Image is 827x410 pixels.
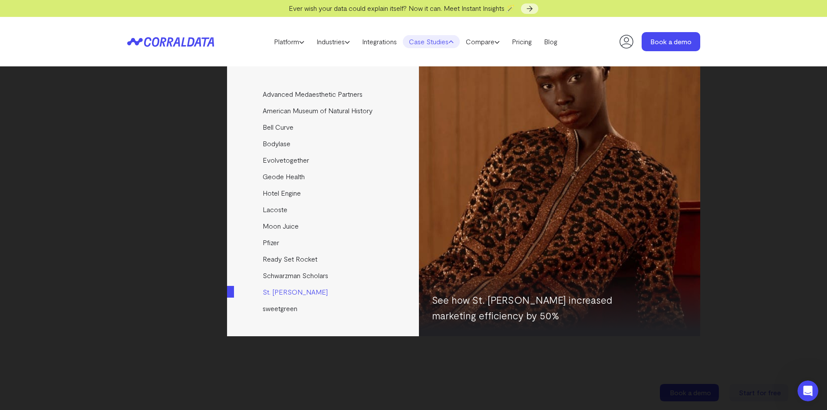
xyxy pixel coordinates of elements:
a: Integrations [356,35,403,48]
a: Schwarzman Scholars [227,267,420,284]
a: Blog [538,35,563,48]
a: St. [PERSON_NAME] [227,284,420,300]
a: Geode Health [227,168,420,185]
a: American Museum of Natural History [227,102,420,119]
a: Pfizer [227,234,420,251]
a: Evolvetogether [227,152,420,168]
p: See how St. [PERSON_NAME] increased marketing efficiency by 50% [432,292,627,323]
a: Ready Set Rocket [227,251,420,267]
a: Hotel Engine [227,185,420,201]
a: Case Studies [403,35,460,48]
a: Pricing [506,35,538,48]
a: Platform [268,35,310,48]
span: Ever wish your data could explain itself? Now it can. Meet Instant Insights 🪄 [289,4,515,12]
a: Compare [460,35,506,48]
a: Advanced Medaesthetic Partners [227,86,420,102]
a: Lacoste [227,201,420,218]
a: Bell Curve [227,119,420,135]
a: Book a demo [642,32,700,51]
a: Moon Juice [227,218,420,234]
a: Industries [310,35,356,48]
a: Bodylase [227,135,420,152]
a: sweetgreen [227,300,420,317]
iframe: Intercom live chat [797,380,818,401]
